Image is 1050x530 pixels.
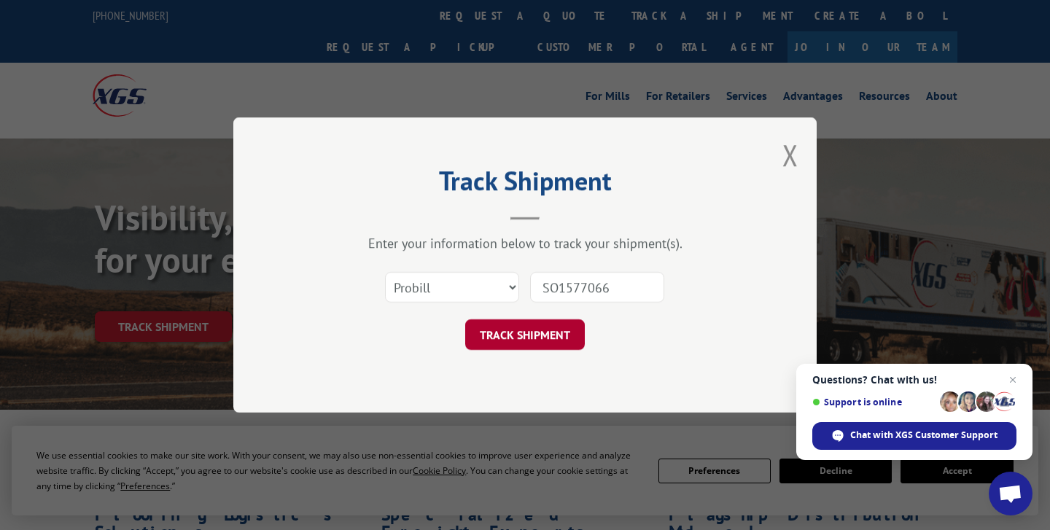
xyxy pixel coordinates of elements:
span: Chat with XGS Customer Support [850,429,997,442]
button: TRACK SHIPMENT [465,319,585,350]
input: Number(s) [530,272,664,303]
div: Chat with XGS Customer Support [812,422,1016,450]
span: Questions? Chat with us! [812,374,1016,386]
div: Open chat [989,472,1032,515]
span: Support is online [812,397,935,408]
button: Close modal [782,136,798,174]
div: Enter your information below to track your shipment(s). [306,235,744,252]
h2: Track Shipment [306,171,744,198]
span: Close chat [1004,371,1022,389]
